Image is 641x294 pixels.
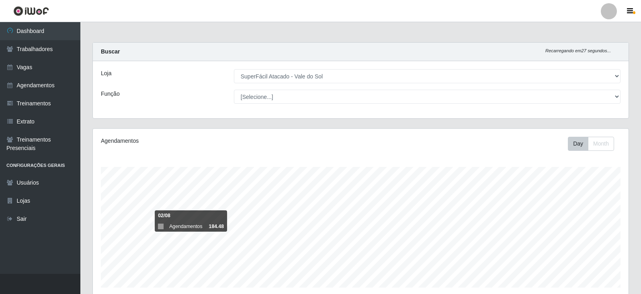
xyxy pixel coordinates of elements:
div: First group [568,137,614,151]
label: Função [101,90,120,98]
strong: Buscar [101,48,120,55]
img: CoreUI Logo [13,6,49,16]
label: Loja [101,69,111,78]
i: Recarregando em 27 segundos... [545,48,611,53]
button: Day [568,137,588,151]
div: Toolbar with button groups [568,137,621,151]
div: Agendamentos [101,137,310,145]
button: Month [588,137,614,151]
